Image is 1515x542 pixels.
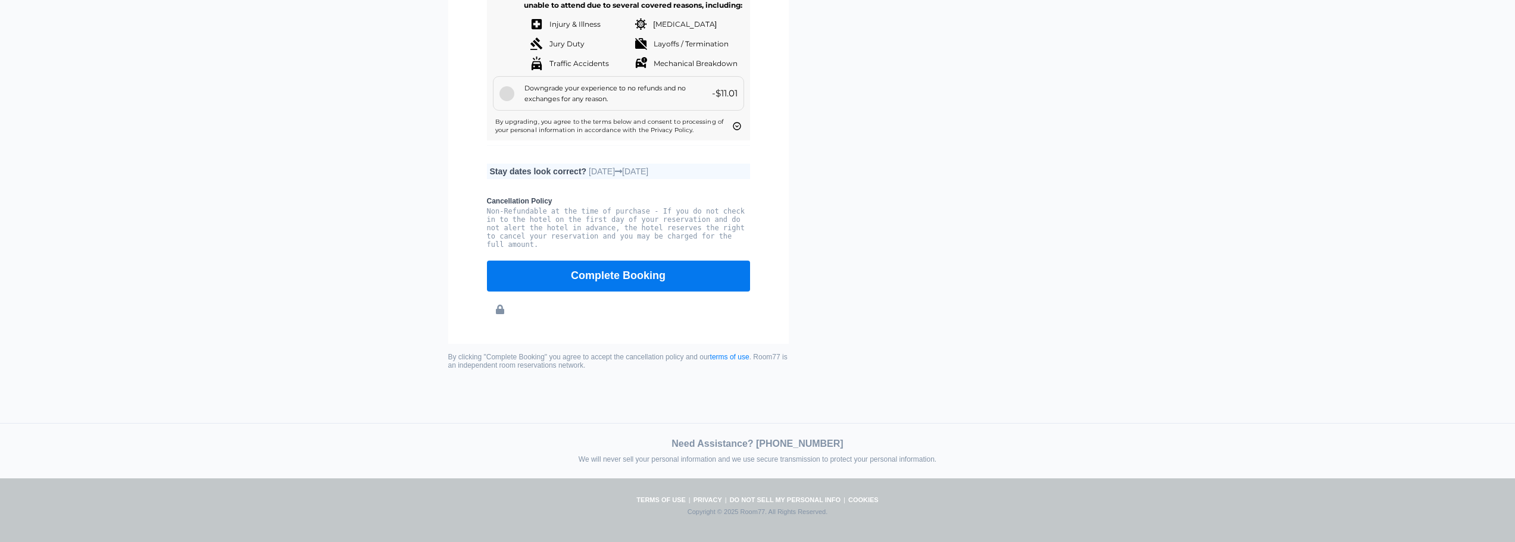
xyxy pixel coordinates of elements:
b: Stay dates look correct? [490,167,587,176]
a: Terms of Use [633,496,689,503]
a: terms of use [710,353,749,361]
div: Need Assistance? [PHONE_NUMBER] [436,438,1079,449]
div: We will never sell your personal information and we use secure transmission to protect your perso... [436,455,1079,463]
small: Copyright © 2025 Room77. All Rights Reserved. [469,508,1047,515]
a: Do not sell my personal info [727,496,844,503]
b: Cancellation Policy [487,197,750,205]
small: By clicking "Complete Booking" you agree to accept the cancellation policy and our . Room77 is an... [448,353,789,369]
pre: Non-Refundable at the time of purchase - If you do not check in to the hotel on the first day of ... [487,207,750,249]
span: [DATE] [DATE] [589,167,648,176]
button: Complete Booking [487,261,750,292]
div: | | | [460,496,1055,515]
a: Cookies [845,496,882,503]
a: Privacy [691,496,725,503]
